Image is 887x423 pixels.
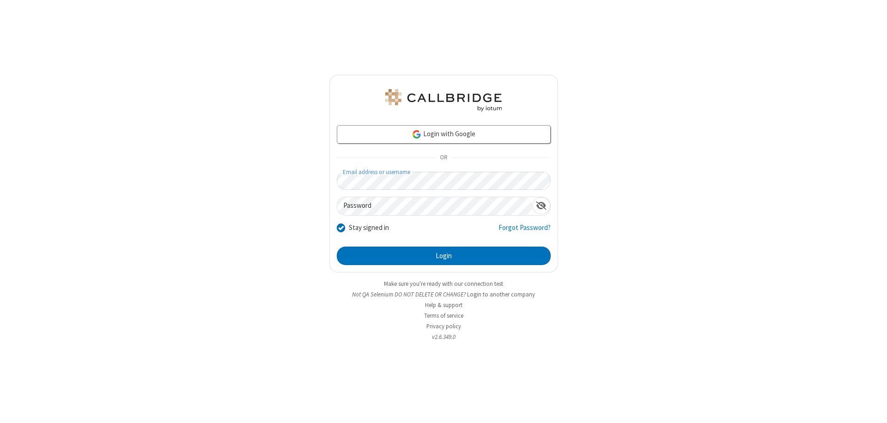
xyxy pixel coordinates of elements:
input: Email address or username [337,172,551,190]
div: Show password [532,197,550,214]
button: Login to another company [467,290,535,299]
li: v2.6.349.0 [329,332,558,341]
a: Make sure you're ready with our connection test [384,280,503,288]
input: Password [337,197,532,215]
li: Not QA Selenium DO NOT DELETE OR CHANGE? [329,290,558,299]
iframe: Chat [864,399,880,417]
label: Stay signed in [349,223,389,233]
a: Help & support [425,301,462,309]
a: Terms of service [424,312,463,320]
a: Forgot Password? [498,223,551,240]
button: Login [337,247,551,265]
a: Privacy policy [426,322,461,330]
img: QA Selenium DO NOT DELETE OR CHANGE [383,89,504,111]
a: Login with Google [337,125,551,144]
img: google-icon.png [412,129,422,139]
span: OR [436,151,451,164]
